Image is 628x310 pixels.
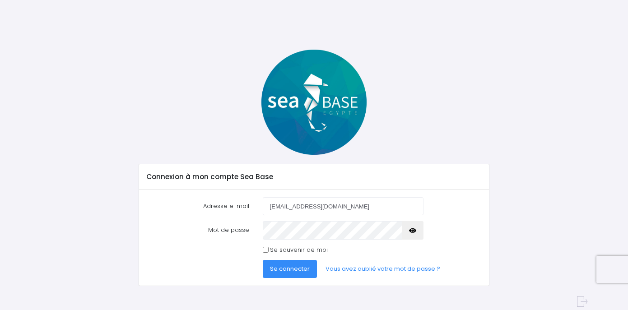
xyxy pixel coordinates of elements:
[139,164,489,190] div: Connexion à mon compte Sea Base
[140,197,256,215] label: Adresse e-mail
[140,221,256,239] label: Mot de passe
[263,260,317,278] button: Se connecter
[319,260,448,278] a: Vous avez oublié votre mot de passe ?
[270,245,328,254] label: Se souvenir de moi
[270,264,310,273] span: Se connecter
